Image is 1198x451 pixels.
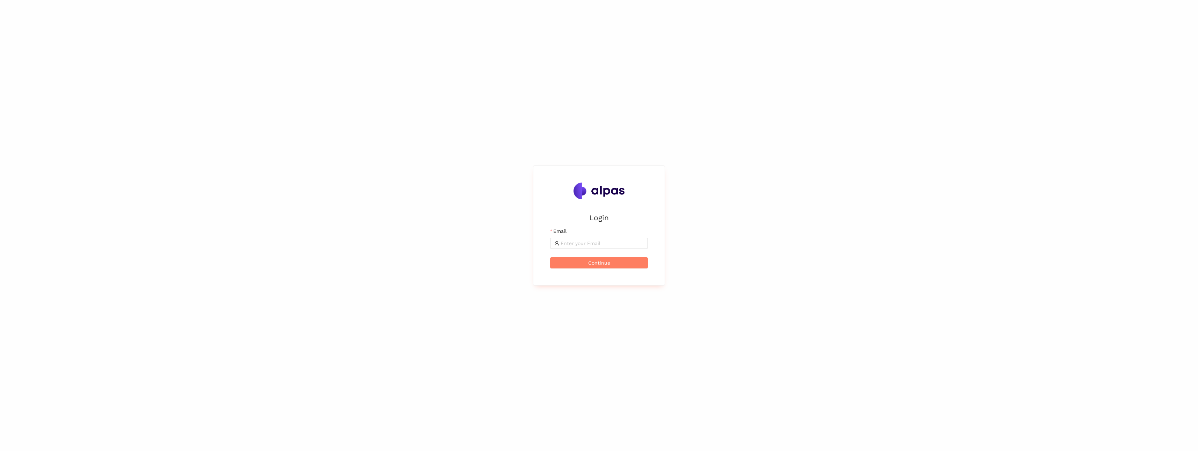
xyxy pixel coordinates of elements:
[574,183,624,199] img: Alpas.ai Logo
[550,227,567,235] label: Email
[561,239,644,247] input: Email
[550,212,648,223] h2: Login
[588,259,610,267] span: Continue
[554,241,559,246] span: user
[550,257,648,268] button: Continue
